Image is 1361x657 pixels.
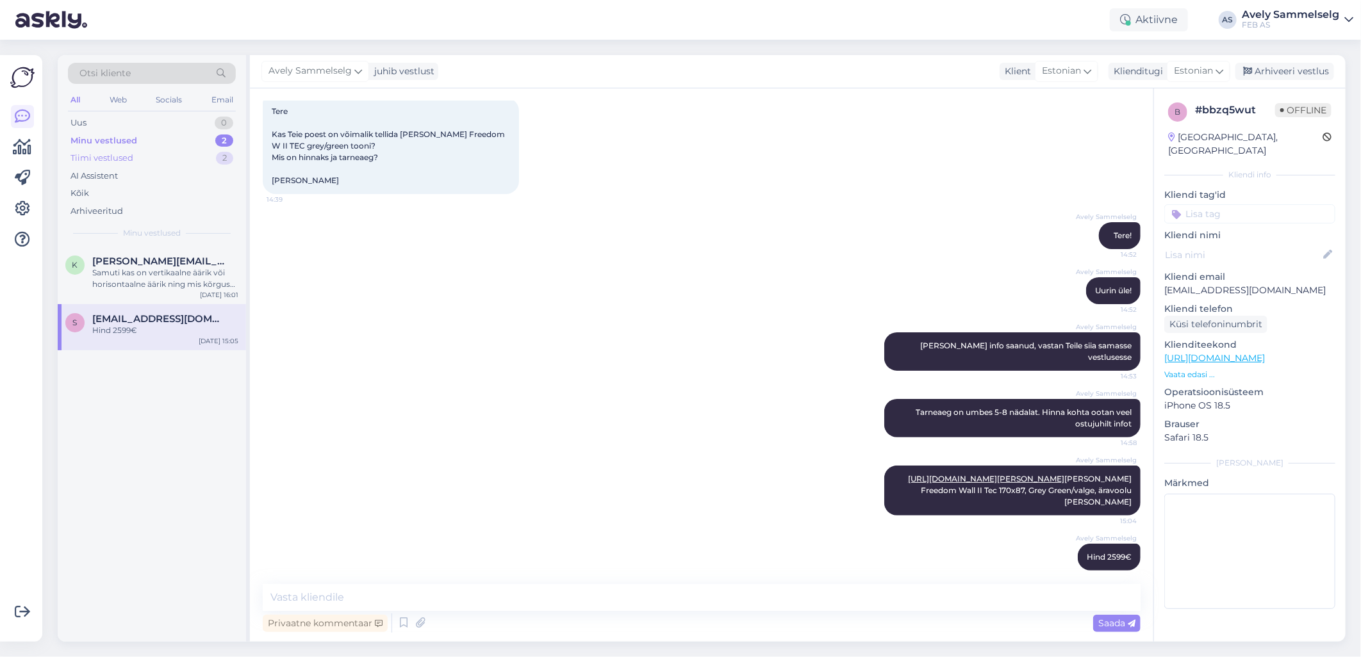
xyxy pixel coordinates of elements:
[1089,371,1137,381] span: 14:53
[1164,385,1335,399] p: Operatsioonisüsteem
[1076,455,1137,465] span: Avely Sammelselg
[107,92,129,108] div: Web
[1164,169,1335,181] div: Kliendi info
[73,318,78,327] span: s
[1164,418,1335,431] p: Brauser
[209,92,236,108] div: Email
[92,267,238,290] div: Samuti kas on vertikaalne äärik või horisontaalne äärik ning mis kõrguses peaks olema? on nii 65 ...
[92,255,226,267] span: kristofer.harm@hotmail.com
[1164,204,1335,223] input: Lisa tag
[1089,571,1137,581] span: 15:05
[1175,107,1181,117] span: b
[1164,188,1335,202] p: Kliendi tag'id
[1076,212,1137,222] span: Avely Sammelselg
[70,152,133,165] div: Tiimi vestlused
[1164,399,1335,412] p: iPhone OS 18.5
[1242,10,1339,20] div: Avely Sammelselg
[1275,103,1332,117] span: Offline
[1165,248,1321,262] input: Lisa nimi
[1164,270,1335,284] p: Kliendi email
[268,64,352,78] span: Avely Sammelselg
[123,227,181,239] span: Minu vestlused
[79,67,131,80] span: Otsi kliente
[1164,284,1335,297] p: [EMAIL_ADDRESS][DOMAIN_NAME]
[916,407,1134,428] span: Tarneaeg on umbes 5-8 nädalat. Hinna kohta ootan veel ostujuhilt infot
[1195,102,1275,118] div: # bbzq5wut
[908,474,1064,483] a: [URL][DOMAIN_NAME][PERSON_NAME]
[70,187,89,200] div: Kõik
[92,313,226,325] span: sigridkalda@mail.ee
[920,341,1134,362] span: [PERSON_NAME] info saanud, vastan Teile siia samasse vestlusesse
[153,92,185,108] div: Socials
[1235,63,1334,80] div: Arhiveeri vestlus
[1076,389,1137,398] span: Avely Sammelselg
[200,290,238,300] div: [DATE] 16:01
[70,117,87,129] div: Uus
[1076,267,1137,277] span: Avely Sammelselg
[216,152,233,165] div: 2
[1164,316,1267,333] div: Küsi telefoninumbrit
[68,92,83,108] div: All
[70,134,137,147] div: Minu vestlused
[1219,11,1237,29] div: AS
[1242,20,1339,30] div: FEB AS
[1242,10,1353,30] a: Avely SammelselgFEB AS
[10,65,35,90] img: Askly Logo
[1174,64,1213,78] span: Estonian
[1168,131,1323,158] div: [GEOGRAPHIC_DATA], [GEOGRAPHIC_DATA]
[1164,229,1335,242] p: Kliendi nimi
[1164,352,1265,364] a: [URL][DOMAIN_NAME]
[1110,8,1188,31] div: Aktiivne
[1042,64,1081,78] span: Estonian
[215,117,233,129] div: 0
[1076,533,1137,543] span: Avely Sammelselg
[1098,617,1135,629] span: Saada
[1109,65,1163,78] div: Klienditugi
[1087,552,1132,562] span: Hind 2599€
[272,106,507,185] span: Tere Kas Teie poest on võimalik tellida [PERSON_NAME] Freedom W II TEC grey/green tooni? Mis on h...
[72,260,78,270] span: k
[1089,516,1137,526] span: 15:04
[1164,302,1335,316] p: Kliendi telefon
[1089,438,1137,448] span: 14:58
[1164,476,1335,490] p: Märkmed
[70,205,123,218] div: Arhiveeritud
[1164,457,1335,469] div: [PERSON_NAME]
[369,65,434,78] div: juhib vestlust
[70,170,118,182] div: AI Assistent
[267,195,315,204] span: 14:39
[1000,65,1031,78] div: Klient
[908,474,1134,507] span: [PERSON_NAME] Freedom Wall II Tec 170x87, Grey Green/valge, äravoolu [PERSON_NAME]
[1095,286,1132,295] span: Uurin üle!
[215,134,233,147] div: 2
[1089,250,1137,259] span: 14:52
[263,615,388,632] div: Privaatne kommentaar
[1164,369,1335,380] p: Vaata edasi ...
[1114,231,1132,240] span: Tere!
[92,325,238,336] div: Hind 2599€
[1164,338,1335,352] p: Klienditeekond
[1164,431,1335,444] p: Safari 18.5
[1089,305,1137,314] span: 14:52
[199,336,238,346] div: [DATE] 15:05
[1076,322,1137,332] span: Avely Sammelselg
